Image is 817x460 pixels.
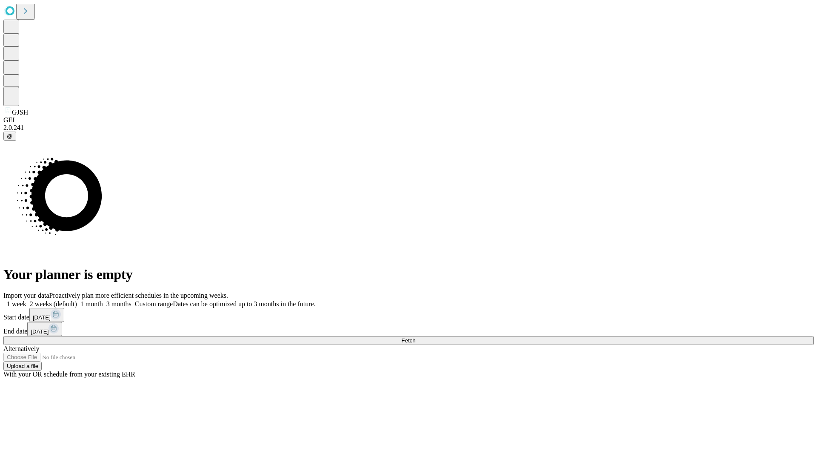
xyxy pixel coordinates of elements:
span: 2 weeks (default) [30,300,77,308]
span: Dates can be optimized up to 3 months in the future. [173,300,315,308]
span: Custom range [135,300,173,308]
span: GJSH [12,109,28,116]
span: [DATE] [33,314,51,321]
span: 3 months [106,300,131,308]
span: Proactively plan more efficient schedules in the upcoming weeks. [49,292,228,299]
span: 1 week [7,300,26,308]
button: [DATE] [27,322,62,336]
button: @ [3,132,16,141]
span: [DATE] [31,328,49,335]
div: Start date [3,308,814,322]
h1: Your planner is empty [3,267,814,282]
button: Upload a file [3,362,42,371]
div: End date [3,322,814,336]
div: 2.0.241 [3,124,814,132]
div: GEI [3,116,814,124]
button: [DATE] [29,308,64,322]
span: Fetch [401,337,415,344]
button: Fetch [3,336,814,345]
span: Import your data [3,292,49,299]
span: Alternatively [3,345,39,352]
span: 1 month [80,300,103,308]
span: @ [7,133,13,139]
span: With your OR schedule from your existing EHR [3,371,135,378]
